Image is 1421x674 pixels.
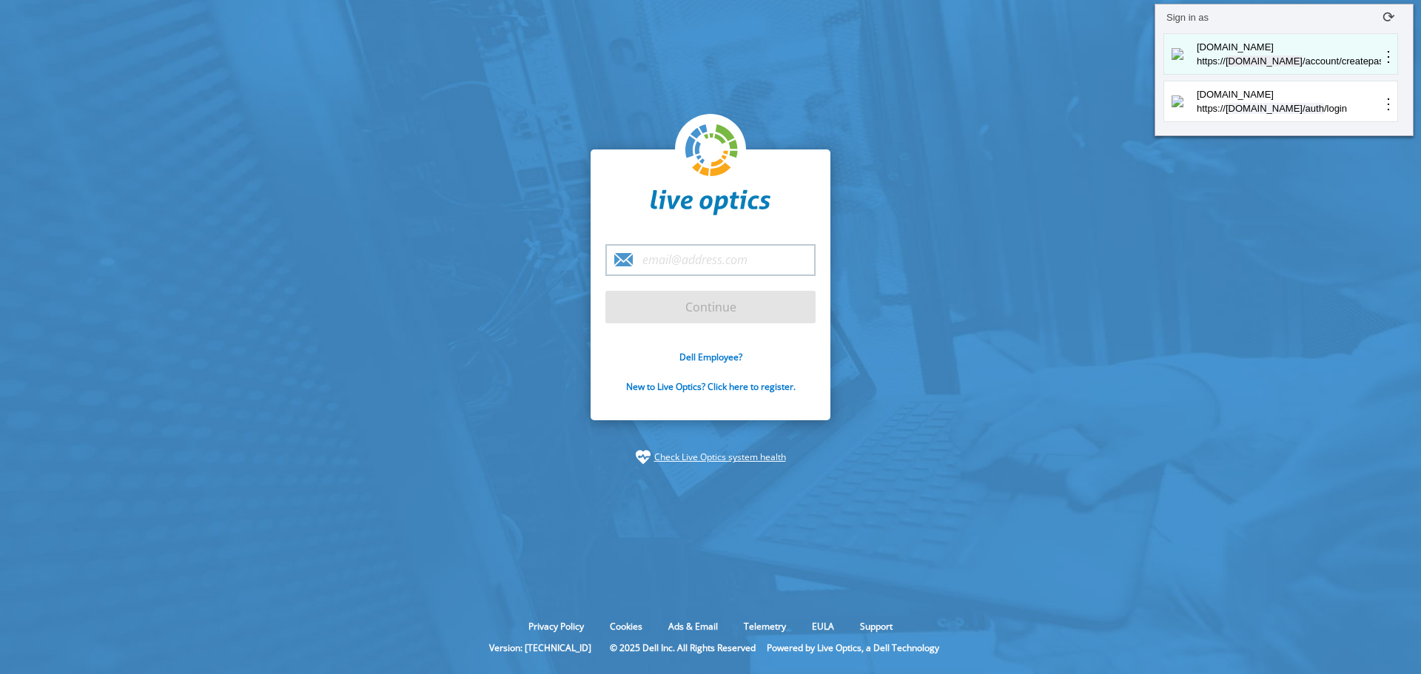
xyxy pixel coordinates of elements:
[679,351,742,363] a: Dell Employee?
[657,620,729,633] a: Ads & Email
[636,450,651,465] img: status-check-icon.svg
[654,450,786,465] a: Check Live Optics system health
[651,189,770,216] img: liveoptics-word.svg
[767,641,939,654] li: Powered by Live Optics, a Dell Technology
[599,620,654,633] a: Cookies
[733,620,797,633] a: Telemetry
[605,244,816,276] input: email@address.com
[517,620,595,633] a: Privacy Policy
[602,641,763,654] li: © 2025 Dell Inc. All Rights Reserved
[849,620,904,633] a: Support
[685,124,739,178] img: liveoptics-logo.svg
[482,641,599,654] li: Version: [TECHNICAL_ID]
[801,620,845,633] a: EULA
[626,380,796,393] a: New to Live Optics? Click here to register.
